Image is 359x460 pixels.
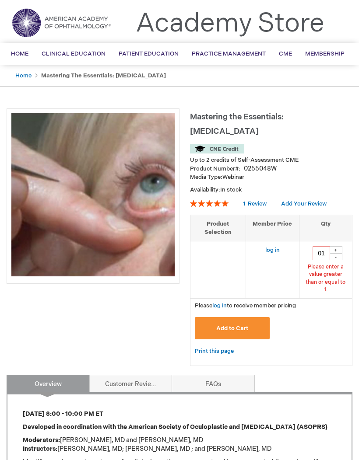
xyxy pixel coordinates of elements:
[279,50,292,57] span: CME
[23,445,57,453] strong: Instructors:
[265,247,280,254] a: log in
[195,317,270,339] button: Add to Cart
[190,200,229,207] div: 100%
[216,325,248,332] span: Add to Cart
[23,436,60,444] strong: Moderators:
[190,173,352,181] p: Webinar
[11,50,28,57] span: Home
[195,346,234,357] a: Print this page
[190,165,240,172] strong: Product Number
[172,375,255,392] a: FAQs
[190,156,352,164] li: Up to 2 credits of Self-Assessment CME
[243,200,245,207] span: 1
[11,113,175,276] img: Mastering the Essentials: Oculoplastics
[212,302,227,309] a: log in
[89,375,172,392] a: Customer Reviews1
[246,215,299,241] th: Member Price
[281,200,327,207] a: Add Your Review
[190,112,284,136] span: Mastering the Essentials: [MEDICAL_DATA]
[329,253,342,260] div: -
[41,72,166,79] strong: Mastering the Essentials: [MEDICAL_DATA]
[195,302,296,309] span: Please to receive member pricing
[248,200,267,207] span: Review
[190,186,352,194] p: Availability:
[299,215,352,241] th: Qty
[159,380,166,388] span: 1
[244,164,277,173] div: 0255048W
[329,246,342,254] div: +
[190,144,244,153] img: CME Credit
[190,174,222,181] strong: Media Type:
[23,423,327,431] strong: Developed in coordination with the American Society of Oculoplastic and [MEDICAL_DATA] (ASOPRS)
[243,200,268,207] a: 1 Review
[304,263,348,293] div: Please enter a value greater than or equal to 1.
[23,436,336,453] p: [PERSON_NAME], MD and [PERSON_NAME], MD [PERSON_NAME], MD; [PERSON_NAME], MD ; and [PERSON_NAME], MD
[313,246,330,260] input: Qty
[220,186,242,193] span: In stock
[136,8,324,39] a: Academy Store
[15,72,32,79] a: Home
[23,410,103,418] strong: [DATE] 8:00 - 10:00 PM ET
[7,375,90,392] a: Overview
[305,50,345,57] span: Membership
[190,215,246,241] th: Product Selection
